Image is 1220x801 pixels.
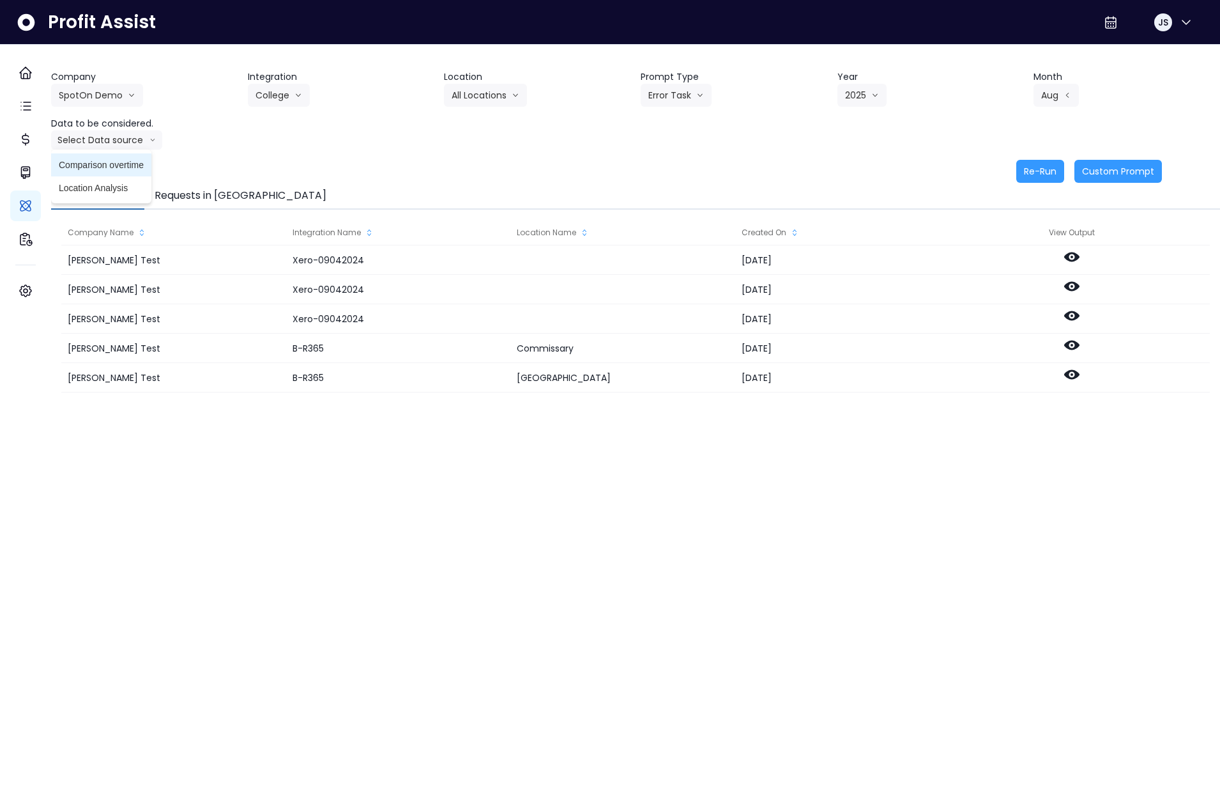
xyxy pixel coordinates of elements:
button: 2025arrow down line [837,84,887,107]
div: B-R365 [286,334,510,363]
svg: arrow down line [512,89,519,102]
button: SpotOn Demoarrow down line [51,84,143,107]
span: Location Analysis [59,182,144,194]
div: [DATE] [735,245,959,275]
div: [DATE] [735,275,959,304]
button: Custom Prompt [1074,160,1162,183]
button: Requests in [GEOGRAPHIC_DATA] [144,183,337,210]
div: [DATE] [735,334,959,363]
svg: arrow left line [1064,89,1071,102]
svg: arrow down line [128,89,135,102]
button: Augarrow left line [1033,84,1079,107]
button: Select Data sourcearrow down line [51,130,162,150]
div: [PERSON_NAME] Test [61,363,286,393]
div: Integration Name [286,220,510,245]
header: Location [444,70,630,84]
header: Data to be considered. [51,117,238,130]
header: Month [1033,70,1220,84]
div: [PERSON_NAME] Test [61,245,286,275]
header: Year [837,70,1024,84]
svg: arrow down line [149,134,156,146]
div: Location Name [510,220,735,245]
span: Profit Assist [48,11,156,34]
header: Company [51,70,238,84]
button: Re-Run [1016,160,1064,183]
ul: Select Data sourcearrow down line [51,150,151,203]
div: [PERSON_NAME] Test [61,304,286,334]
div: [DATE] [735,363,959,393]
div: Xero-09042024 [286,275,510,304]
div: Company Name [61,220,286,245]
div: [DATE] [735,304,959,334]
span: JS [1158,16,1168,29]
div: Created On [735,220,959,245]
button: Error Taskarrow down line [641,84,712,107]
div: Xero-09042024 [286,245,510,275]
header: Prompt Type [641,70,827,84]
div: B-R365 [286,363,510,393]
svg: arrow down line [696,89,704,102]
div: [PERSON_NAME] Test [61,334,286,363]
span: Comparison overtime [59,159,144,171]
button: All Locationsarrow down line [444,84,527,107]
div: [PERSON_NAME] Test [61,275,286,304]
svg: arrow down line [294,89,302,102]
div: Xero-09042024 [286,304,510,334]
header: Integration [248,70,434,84]
button: Collegearrow down line [248,84,310,107]
div: Commissary [510,334,735,363]
svg: arrow down line [871,89,879,102]
div: [GEOGRAPHIC_DATA] [510,363,735,393]
div: View Output [959,220,1184,245]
